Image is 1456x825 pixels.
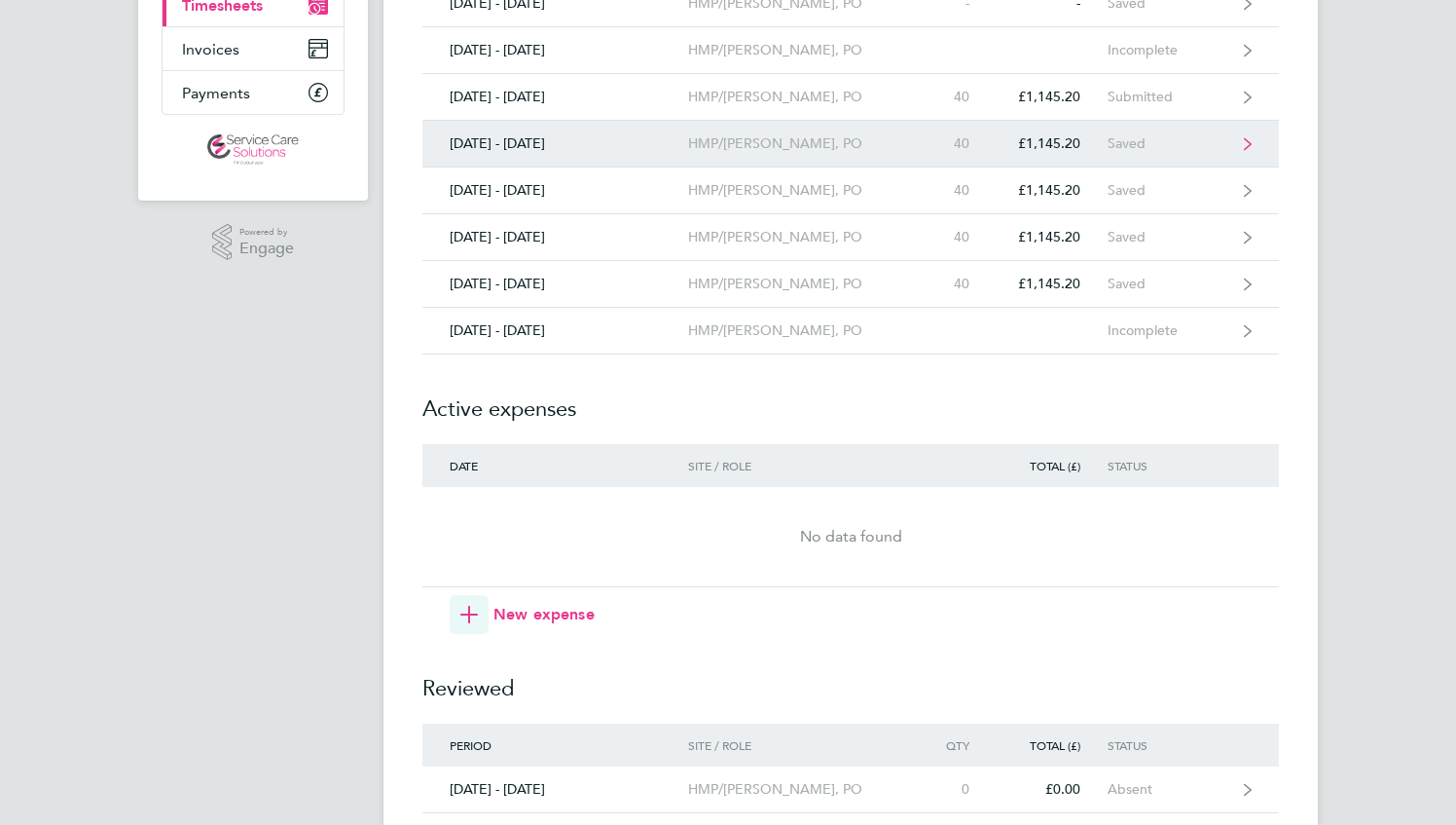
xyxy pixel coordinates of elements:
div: Incomplete [1108,322,1227,339]
a: [DATE] - [DATE]HMP/[PERSON_NAME], PO40£1,145.20Submitted [422,74,1279,121]
div: 40 [911,135,997,152]
div: Total (£) [997,738,1108,752]
div: HMP/[PERSON_NAME], PO [688,229,911,245]
div: HMP/[PERSON_NAME], PO [688,135,911,152]
a: Invoices [163,27,344,70]
div: [DATE] - [DATE] [422,182,688,199]
div: Status [1108,738,1227,752]
div: [DATE] - [DATE] [422,781,688,798]
div: [DATE] - [DATE] [422,276,688,292]
div: Date [422,459,688,472]
div: [DATE] - [DATE] [422,42,688,58]
span: Invoices [182,40,239,58]
div: Saved [1108,182,1227,199]
div: [DATE] - [DATE] [422,89,688,105]
button: New expense [450,595,595,634]
div: HMP/[PERSON_NAME], PO [688,276,911,292]
div: £1,145.20 [997,182,1108,199]
div: 40 [911,89,997,105]
div: Saved [1108,229,1227,245]
div: £1,145.20 [997,229,1108,245]
div: HMP/[PERSON_NAME], PO [688,89,911,105]
a: [DATE] - [DATE]HMP/[PERSON_NAME], PO0£0.00Absent [422,767,1279,813]
div: [DATE] - [DATE] [422,229,688,245]
div: Site / Role [688,738,911,752]
div: £1,145.20 [997,89,1108,105]
div: £1,145.20 [997,276,1108,292]
div: Saved [1108,276,1227,292]
div: [DATE] - [DATE] [422,322,688,339]
span: Engage [239,241,294,257]
div: HMP/[PERSON_NAME], PO [688,322,911,339]
h2: Reviewed [422,634,1279,724]
div: Incomplete [1108,42,1227,58]
a: [DATE] - [DATE]HMP/[PERSON_NAME], POIncomplete [422,308,1279,355]
div: Site / Role [688,459,911,472]
a: [DATE] - [DATE]HMP/[PERSON_NAME], PO40£1,145.20Saved [422,261,1279,308]
a: Powered byEngage [212,224,295,261]
div: £1,145.20 [997,135,1108,152]
div: Absent [1108,781,1227,798]
img: servicecare-logo-retina.png [207,134,299,166]
div: 40 [911,276,997,292]
div: Submitted [1108,89,1227,105]
div: No data found [422,525,1279,548]
div: 0 [911,781,997,798]
div: Saved [1108,135,1227,152]
div: HMP/[PERSON_NAME], PO [688,182,911,199]
h2: Active expenses [422,355,1279,444]
div: Qty [911,738,997,752]
a: Payments [163,71,344,114]
a: [DATE] - [DATE]HMP/[PERSON_NAME], PO40£1,145.20Saved [422,121,1279,168]
div: HMP/[PERSON_NAME], PO [688,42,911,58]
div: [DATE] - [DATE] [422,135,688,152]
div: 40 [911,229,997,245]
span: Payments [182,84,250,102]
span: New expense [493,603,595,626]
span: Powered by [239,224,294,241]
div: HMP/[PERSON_NAME], PO [688,781,911,798]
div: Status [1108,459,1227,472]
div: £0.00 [997,781,1108,798]
a: [DATE] - [DATE]HMP/[PERSON_NAME], POIncomplete [422,27,1279,74]
a: Go to home page [162,134,345,166]
span: Period [450,737,491,753]
div: 40 [911,182,997,199]
a: [DATE] - [DATE]HMP/[PERSON_NAME], PO40£1,145.20Saved [422,168,1279,214]
a: [DATE] - [DATE]HMP/[PERSON_NAME], PO40£1,145.20Saved [422,214,1279,261]
div: Total (£) [997,459,1108,472]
